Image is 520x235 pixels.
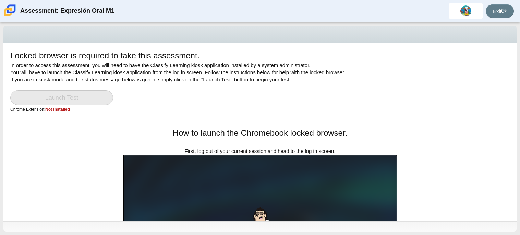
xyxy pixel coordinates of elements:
small: Chrome Extension: [10,107,70,112]
div: In order to access this assessment, you will need to have the Classify Learning kiosk application... [10,50,510,120]
u: Not Installed [45,107,70,112]
h1: How to launch the Chromebook locked browser. [123,127,397,139]
img: josue.echevarria.K7UVgb [460,5,471,16]
a: Carmen School of Science & Technology [3,13,17,19]
a: Exit [486,4,514,18]
div: Assessment: Expresión Oral M1 [20,3,114,19]
h1: Locked browser is required to take this assessment. [10,50,199,61]
a: Launch Test [10,90,113,105]
img: Carmen School of Science & Technology [3,3,17,18]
